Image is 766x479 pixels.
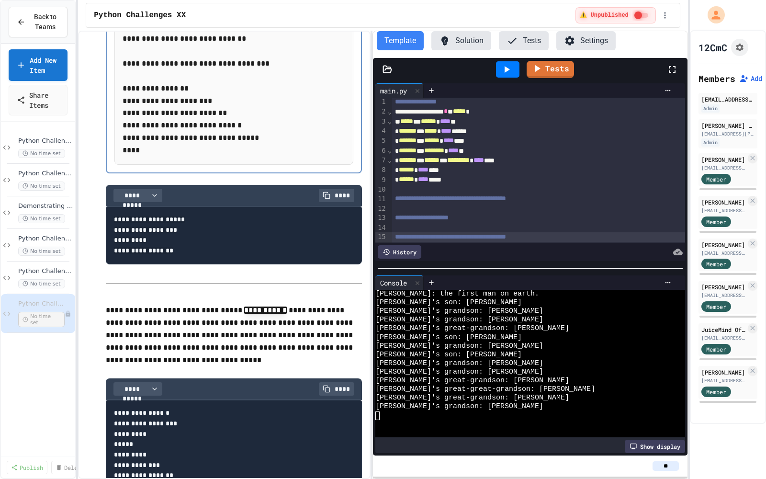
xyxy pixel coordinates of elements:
[575,7,655,23] div: ⚠️ Students cannot see this content! Click the toggle to publish it and make it visible to your c...
[701,155,746,164] div: [PERSON_NAME]
[698,41,727,54] h1: 12CmC
[580,11,628,19] span: ⚠️ Unpublished
[701,130,755,137] div: [EMAIL_ADDRESS][PERSON_NAME][DOMAIN_NAME]
[387,108,392,115] span: Fold line
[18,170,73,178] span: Python Challenges XXIVb
[701,368,746,376] div: [PERSON_NAME]
[375,298,522,307] span: [PERSON_NAME]'s son: [PERSON_NAME]
[375,275,424,290] div: Console
[701,138,720,147] div: Admin
[375,359,543,368] span: [PERSON_NAME]'s grandson: [PERSON_NAME]
[375,117,387,126] div: 3
[51,461,89,474] a: Delete
[387,117,392,125] span: Fold line
[18,149,65,158] span: No time set
[701,164,746,171] div: [EMAIL_ADDRESS][DOMAIN_NAME]
[18,182,65,191] span: No time set
[375,194,387,204] div: 11
[375,324,569,333] span: [PERSON_NAME]'s great-grandson: [PERSON_NAME]
[375,232,387,242] div: 15
[698,72,735,85] h2: Members
[701,198,746,206] div: [PERSON_NAME]
[375,385,595,394] span: [PERSON_NAME]'s great-great-grandson: [PERSON_NAME]
[377,31,424,50] button: Template
[706,175,726,183] span: Member
[18,137,73,145] span: Python Challenges XXIVc
[706,260,726,268] span: Member
[375,97,387,107] div: 1
[375,83,424,98] div: main.py
[375,185,387,194] div: 10
[18,214,65,223] span: No time set
[378,245,421,259] div: History
[375,223,387,233] div: 14
[375,394,569,402] span: [PERSON_NAME]'s great-grandson: [PERSON_NAME]
[94,10,186,21] span: Python Challenges XX
[698,4,727,26] div: My Account
[706,302,726,311] span: Member
[375,156,387,165] div: 7
[18,202,73,210] span: Demonstrating OOP Principles Task
[499,31,549,50] button: Tests
[701,377,746,384] div: [EMAIL_ADDRESS][DOMAIN_NAME]
[701,334,746,342] div: [EMAIL_ADDRESS][DOMAIN_NAME]
[375,136,387,146] div: 5
[375,86,412,96] div: main.py
[701,250,746,257] div: [EMAIL_ADDRESS][DOMAIN_NAME]
[9,7,68,37] button: Back to Teams
[65,310,71,317] div: Unpublished
[701,283,746,291] div: [PERSON_NAME]
[375,278,412,288] div: Console
[9,49,68,81] a: Add New Item
[18,300,65,308] span: Python Challenges XX
[18,247,65,256] span: No time set
[31,12,59,32] span: Back to Teams
[18,267,73,275] span: Python Challenges VIIc
[731,39,748,56] button: Assignment Settings
[375,213,387,223] div: 13
[375,107,387,116] div: 2
[18,312,65,327] span: No time set
[701,104,720,113] div: Admin
[701,240,746,249] div: [PERSON_NAME]
[375,368,543,376] span: [PERSON_NAME]'s grandson: [PERSON_NAME]
[375,342,543,351] span: [PERSON_NAME]'s grandson: [PERSON_NAME]
[7,461,47,474] a: Publish
[701,292,746,299] div: [EMAIL_ADDRESS][DOMAIN_NAME]
[701,121,755,130] div: [PERSON_NAME] dev
[18,235,73,243] span: Python Challenges XXIV
[375,146,387,156] div: 6
[375,307,543,316] span: [PERSON_NAME]'s grandson: [PERSON_NAME]
[375,402,543,411] span: [PERSON_NAME]'s grandson: [PERSON_NAME]
[375,204,387,214] div: 12
[387,147,392,154] span: Fold line
[375,333,522,342] span: [PERSON_NAME]'s son: [PERSON_NAME]
[625,440,685,453] div: Show display
[431,31,491,50] button: Solution
[706,388,726,396] span: Member
[375,175,387,185] div: 9
[701,325,746,334] div: JuiceMind Official
[375,126,387,136] div: 4
[556,31,616,50] button: Settings
[527,61,574,78] a: Tests
[375,376,569,385] span: [PERSON_NAME]'s great-grandson: [PERSON_NAME]
[739,74,762,83] button: Add
[701,95,755,103] div: [EMAIL_ADDRESS][DOMAIN_NAME]
[375,316,543,324] span: [PERSON_NAME]'s grandson: [PERSON_NAME]
[375,290,539,298] span: [PERSON_NAME]: the first man on earth.
[701,207,746,214] div: [EMAIL_ADDRESS][DOMAIN_NAME]
[9,85,68,115] a: Share Items
[387,156,392,164] span: Fold line
[375,351,522,359] span: [PERSON_NAME]'s son: [PERSON_NAME]
[375,165,387,175] div: 8
[706,217,726,226] span: Member
[706,345,726,354] span: Member
[18,279,65,288] span: No time set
